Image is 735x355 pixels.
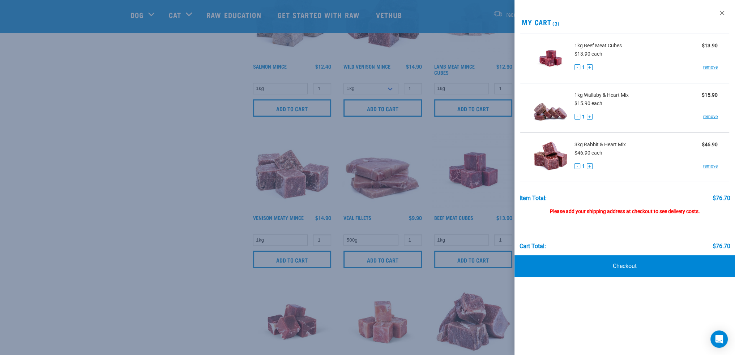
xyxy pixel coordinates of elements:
button: + [587,114,593,120]
strong: $15.90 [702,92,718,98]
strong: $13.90 [702,43,718,48]
a: remove [703,163,718,169]
strong: $46.90 [702,142,718,147]
span: 1 [582,64,585,71]
img: Rabbit & Heart Mix [532,139,569,176]
h2: My Cart [514,18,735,26]
button: + [587,64,593,70]
span: 3kg Rabbit & Heart Mix [574,141,626,148]
img: Wallaby & Heart Mix [532,89,569,126]
span: (3) [551,22,560,25]
div: Cart total: [520,243,546,250]
a: Checkout [514,255,735,277]
div: $76.70 [712,243,730,250]
button: - [574,64,580,70]
button: + [587,163,593,169]
span: $15.90 each [574,100,602,106]
div: $76.70 [712,195,730,202]
img: Beef Meat Cubes [532,40,569,77]
span: 1kg Wallaby & Heart Mix [574,91,629,99]
div: Open Intercom Messenger [710,330,728,348]
button: - [574,114,580,120]
div: Item Total: [520,195,547,202]
a: remove [703,64,718,70]
a: remove [703,113,718,120]
span: 1 [582,163,585,170]
button: - [574,163,580,169]
span: 1kg Beef Meat Cubes [574,42,622,49]
span: $13.90 each [574,51,602,57]
span: $46.90 each [574,150,602,156]
div: Please add your shipping address at checkout to see delivery costs. [520,202,730,215]
span: 1 [582,113,585,121]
